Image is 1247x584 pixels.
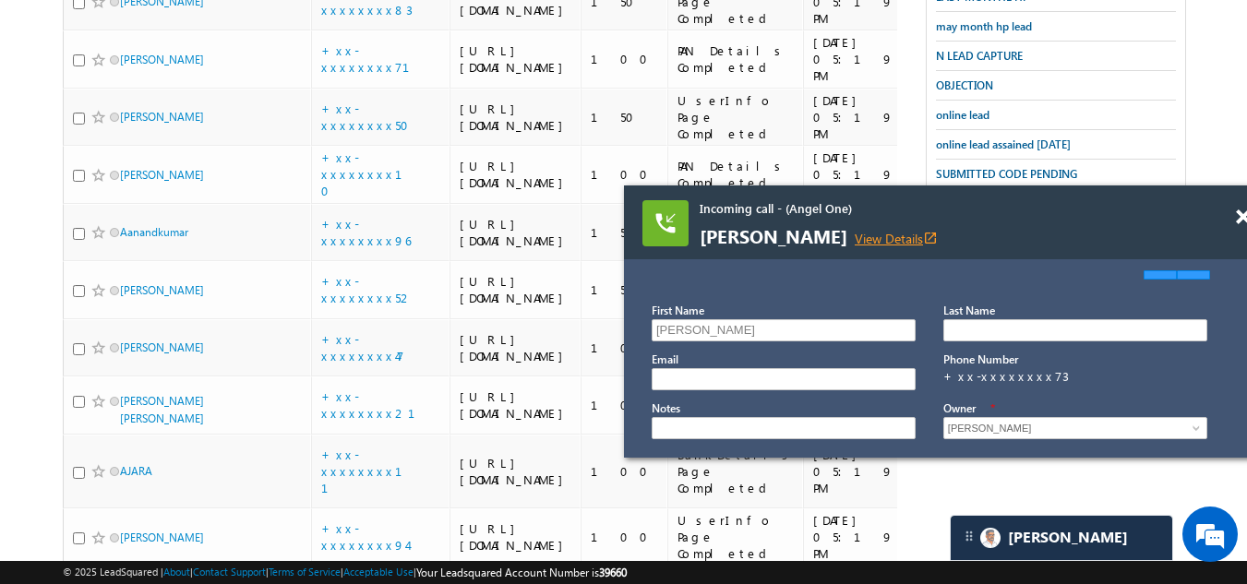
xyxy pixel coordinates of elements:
div: 100 [591,529,659,545]
img: Carter [980,528,1001,548]
a: +xx-xxxxxxxx47 [321,331,404,364]
a: [PERSON_NAME] [120,340,204,354]
a: +xx-xxxxxxxx71 [321,42,432,75]
span: online lead [936,108,989,122]
div: Minimize live chat window [303,9,347,54]
div: PAN Details Completed [677,42,795,76]
div: [URL][DOMAIN_NAME] [460,101,572,134]
a: Terms of Service [269,566,341,578]
i: View Details [923,231,938,245]
span: may month hp lead [936,19,1032,33]
img: carter-drag [962,529,977,543]
div: PAN Details Completed [677,158,795,191]
label: Email [652,352,678,366]
div: Leave a message [96,97,310,121]
div: 100 [591,340,659,356]
label: Owner [943,401,976,415]
span: © 2025 LeadSquared | | | | | [63,564,627,581]
button: Save [1177,270,1210,280]
div: [DATE] 05:19 PM [813,92,893,142]
span: Carter [1008,529,1128,546]
div: [DATE] 05:19 PM [813,447,893,496]
div: +xx-xxxxxxxx73 [943,368,1205,385]
span: Your Leadsquared Account Number is [416,566,627,579]
div: [URL][DOMAIN_NAME] [460,216,572,249]
div: carter-dragCarter[PERSON_NAME] [950,515,1173,561]
span: SUBMITTED CODE PENDING [936,167,1077,181]
a: View Detailsopen_in_new [855,230,938,247]
a: [PERSON_NAME] [120,53,204,66]
a: +xx-xxxxxxxx94 [321,520,407,553]
div: UserInfo Page Completed [677,92,795,142]
img: d_60004797649_company_0_60004797649 [31,97,78,121]
button: Save and Dispose [1144,270,1177,280]
textarea: Type your message and click 'Submit' [24,171,337,437]
label: Last Name [943,304,995,317]
em: Submit [270,453,335,478]
div: 150 [591,281,659,298]
div: [URL][DOMAIN_NAME] [460,42,572,76]
a: +xx-xxxxxxxx21 [321,388,438,421]
a: [PERSON_NAME] [120,168,204,182]
div: 100 [591,397,659,413]
span: OBJECTION [936,78,993,92]
div: [URL][DOMAIN_NAME] [460,273,572,306]
div: 100 [591,166,659,183]
a: +xx-xxxxxxxx50 [321,101,420,133]
a: Contact Support [193,566,266,578]
a: +xx-xxxxxxxx52 [321,273,414,305]
div: 100 [591,51,659,67]
span: online lead assained [DATE] [936,137,1071,151]
div: [DATE] 05:19 PM [813,149,893,199]
a: Aanandkumar [120,225,188,239]
div: [DATE] 05:19 PM [813,34,893,84]
div: BankDetails Page Completed [677,447,795,496]
div: 150 [591,224,659,241]
div: [URL][DOMAIN_NAME] [460,520,572,554]
span: N LEAD CAPTURE [936,49,1023,63]
a: [PERSON_NAME] [120,110,204,124]
a: [PERSON_NAME] [PERSON_NAME] [120,394,204,425]
a: Acceptable Use [343,566,414,578]
a: [PERSON_NAME] [120,530,204,544]
div: [URL][DOMAIN_NAME] [460,388,572,422]
label: Phone Number [943,352,1018,366]
a: About [163,566,190,578]
a: Show All Items [1182,419,1205,437]
a: +xx-xxxxxxxx11 [321,447,425,495]
input: Type to Search [943,417,1207,439]
label: First Name [652,304,704,317]
div: [URL][DOMAIN_NAME] [460,158,572,191]
div: UserInfo Page Completed [677,512,795,562]
a: [PERSON_NAME] [120,283,204,297]
span: [PERSON_NAME] [700,227,1143,247]
span: Incoming call - (Angel One) [700,200,1143,217]
span: 39660 [599,566,627,579]
div: 100 [591,463,659,480]
label: Notes [652,401,680,415]
a: AJARA [120,464,152,478]
a: +xx-xxxxxxxx10 [321,149,425,198]
a: +xx-xxxxxxxx96 [321,216,411,248]
div: [DATE] 05:19 PM [813,512,893,562]
div: [URL][DOMAIN_NAME] [460,331,572,364]
div: [URL][DOMAIN_NAME] [460,455,572,488]
div: 150 [591,109,659,125]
